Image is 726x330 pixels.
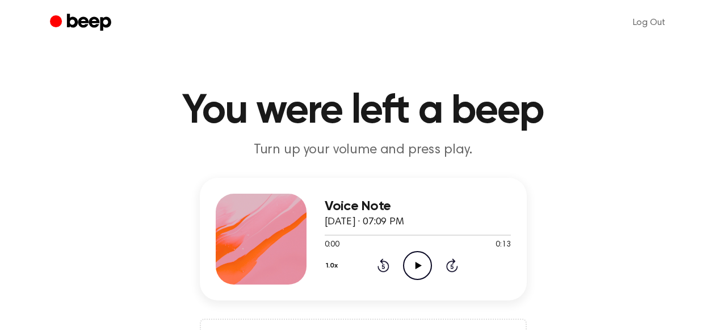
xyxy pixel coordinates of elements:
button: 1.0x [325,256,342,275]
a: Beep [50,12,114,34]
span: 0:13 [496,239,510,251]
h1: You were left a beep [73,91,654,132]
span: [DATE] · 07:09 PM [325,217,404,227]
a: Log Out [622,9,677,36]
h3: Voice Note [325,199,511,214]
p: Turn up your volume and press play. [145,141,581,160]
span: 0:00 [325,239,339,251]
